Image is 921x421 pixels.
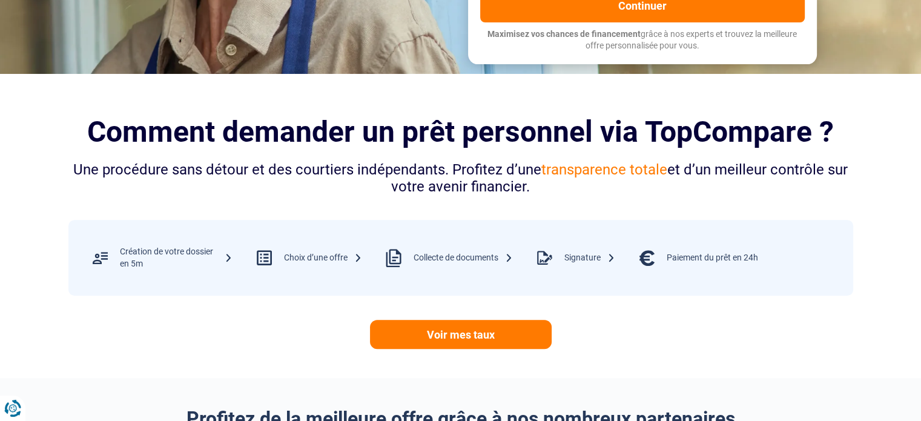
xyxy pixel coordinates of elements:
div: Une procédure sans détour et des courtiers indépendants. Profitez d’une et d’un meilleur contrôle... [68,161,853,196]
a: Voir mes taux [370,320,552,349]
p: grâce à nos experts et trouvez la meilleure offre personnalisée pour vous. [480,28,805,52]
span: transparence totale [541,161,667,178]
h2: Comment demander un prêt personnel via TopCompare ? [68,115,853,148]
div: Choix d’une offre [284,252,362,264]
div: Paiement du prêt en 24h [667,252,758,264]
span: Maximisez vos chances de financement [487,29,641,39]
div: Collecte de documents [414,252,513,264]
div: Création de votre dossier en 5m [120,246,233,270]
div: Signature [564,252,615,264]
